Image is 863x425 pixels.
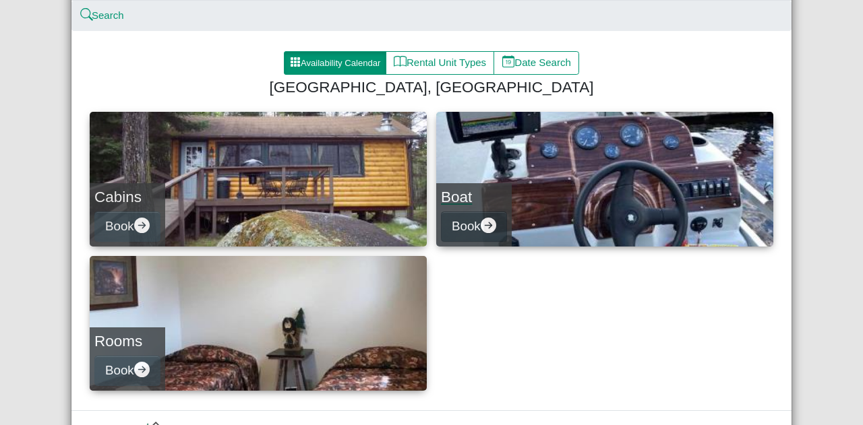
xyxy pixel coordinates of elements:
svg: arrow right circle fill [134,218,150,233]
svg: arrow right circle fill [481,218,496,233]
button: Bookarrow right circle fill [94,356,160,386]
h4: Boat [441,188,507,206]
button: grid3x3 gap fillAvailability Calendar [284,51,386,75]
a: searchSearch [82,9,124,21]
svg: arrow right circle fill [134,362,150,377]
button: Bookarrow right circle fill [441,211,507,242]
h4: Cabins [94,188,160,206]
svg: calendar date [502,55,515,68]
h4: Rooms [94,332,160,350]
button: bookRental Unit Types [386,51,494,75]
h4: [GEOGRAPHIC_DATA], [GEOGRAPHIC_DATA] [95,78,768,96]
button: calendar dateDate Search [494,51,579,75]
svg: search [82,10,92,20]
svg: book [394,55,407,68]
button: Bookarrow right circle fill [94,211,160,242]
svg: grid3x3 gap fill [290,57,301,67]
